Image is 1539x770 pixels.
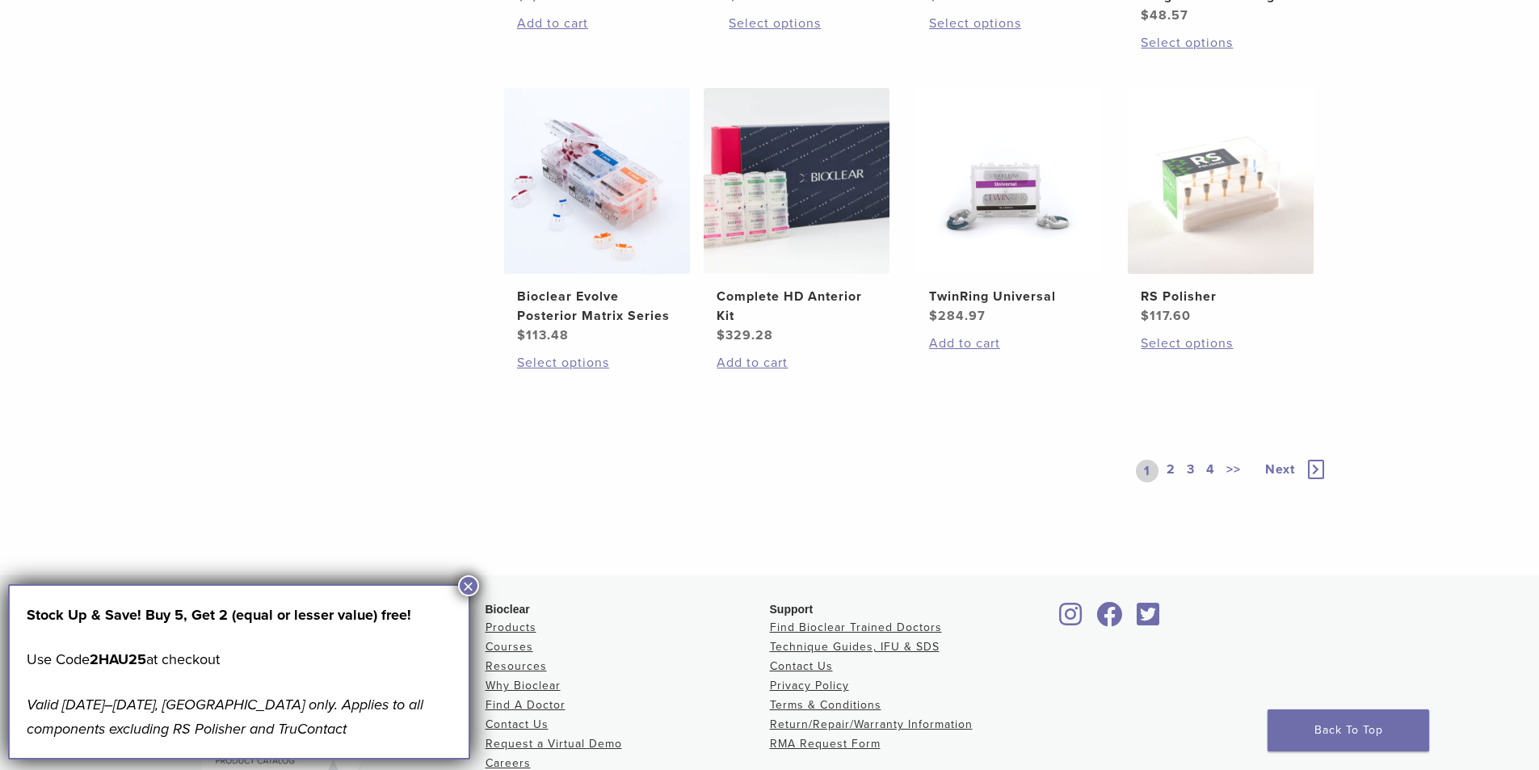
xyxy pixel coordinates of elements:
bdi: 117.60 [1141,308,1191,324]
span: Next [1265,461,1295,478]
a: Complete HD Anterior KitComplete HD Anterior Kit $329.28 [703,88,891,345]
span: Bioclear [486,603,530,616]
a: Add to cart: “Complete HD Anterior Kit” [717,353,877,372]
a: Why Bioclear [486,679,561,692]
a: Add to cart: “TwinRing Universal” [929,334,1089,353]
a: Request a Virtual Demo [486,737,622,751]
em: Valid [DATE]–[DATE], [GEOGRAPHIC_DATA] only. Applies to all components excluding RS Polisher and ... [27,696,423,738]
a: >> [1223,460,1244,482]
img: TwinRing Universal [916,88,1102,274]
span: $ [1141,7,1150,23]
img: RS Polisher [1128,88,1314,274]
p: Use Code at checkout [27,647,452,671]
a: Resources [486,659,547,673]
bdi: 284.97 [929,308,986,324]
a: Bioclear [1132,612,1166,628]
a: Bioclear Evolve Posterior Matrix SeriesBioclear Evolve Posterior Matrix Series $113.48 [503,88,692,345]
h2: RS Polisher [1141,287,1301,306]
a: Bioclear [1054,612,1088,628]
a: Select options for “Diamond Wedge and Long Diamond Wedge” [1141,33,1301,53]
button: Close [458,575,479,596]
h2: Complete HD Anterior Kit [717,287,877,326]
a: Find A Doctor [486,698,566,712]
a: Select options for “Diamond Wedge Kits” [929,14,1089,33]
a: Add to cart: “Blaster Kit” [517,14,677,33]
a: Select options for “BT Matrix Series” [729,14,889,33]
h2: Bioclear Evolve Posterior Matrix Series [517,287,677,326]
a: Technique Guides, IFU & SDS [770,640,940,654]
a: Contact Us [486,717,549,731]
bdi: 113.48 [517,327,569,343]
a: Select options for “RS Polisher” [1141,334,1301,353]
a: Privacy Policy [770,679,849,692]
a: 1 [1136,460,1158,482]
a: Terms & Conditions [770,698,881,712]
a: Select options for “Bioclear Evolve Posterior Matrix Series” [517,353,677,372]
a: 4 [1203,460,1218,482]
a: TwinRing UniversalTwinRing Universal $284.97 [915,88,1104,326]
h2: TwinRing Universal [929,287,1089,306]
a: Return/Repair/Warranty Information [770,717,973,731]
span: Support [770,603,814,616]
img: Complete HD Anterior Kit [704,88,889,274]
a: Contact Us [770,659,833,673]
a: Bioclear [1091,612,1129,628]
a: Courses [486,640,533,654]
span: $ [929,308,938,324]
a: 3 [1184,460,1198,482]
span: $ [517,327,526,343]
bdi: 48.57 [1141,7,1188,23]
span: $ [717,327,725,343]
bdi: 329.28 [717,327,773,343]
a: Careers [486,756,531,770]
img: Bioclear Evolve Posterior Matrix Series [504,88,690,274]
a: 2 [1163,460,1179,482]
a: Find Bioclear Trained Doctors [770,621,942,634]
span: $ [1141,308,1150,324]
a: Back To Top [1268,709,1429,751]
strong: 2HAU25 [90,650,146,668]
a: RS PolisherRS Polisher $117.60 [1127,88,1315,326]
strong: Stock Up & Save! Buy 5, Get 2 (equal or lesser value) free! [27,606,411,624]
a: Products [486,621,536,634]
a: RMA Request Form [770,737,881,751]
